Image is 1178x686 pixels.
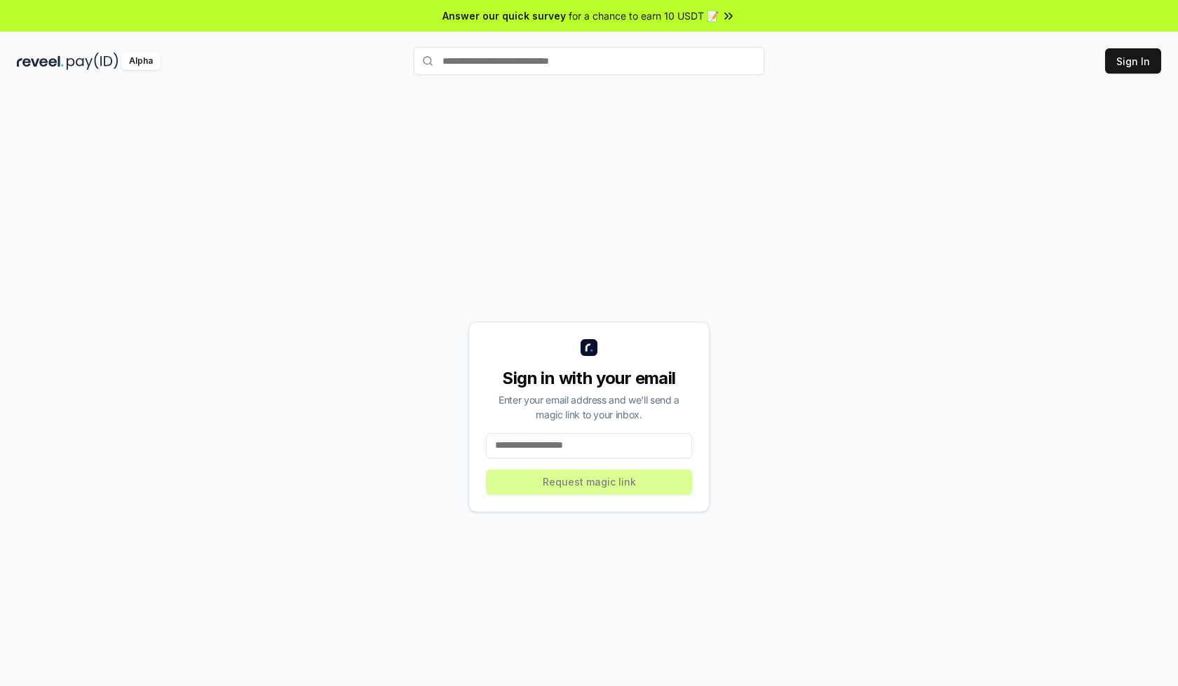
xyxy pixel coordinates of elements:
[581,339,597,356] img: logo_small
[486,367,692,390] div: Sign in with your email
[442,8,566,23] span: Answer our quick survey
[569,8,719,23] span: for a chance to earn 10 USDT 📝
[486,392,692,422] div: Enter your email address and we’ll send a magic link to your inbox.
[1105,48,1161,74] button: Sign In
[121,53,161,70] div: Alpha
[67,53,119,70] img: pay_id
[17,53,64,70] img: reveel_dark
